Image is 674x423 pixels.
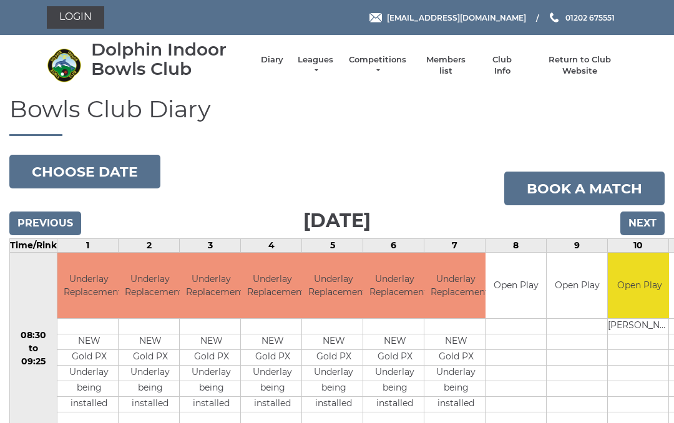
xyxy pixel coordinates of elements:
img: Phone us [550,12,559,22]
td: 1 [57,239,119,253]
td: [PERSON_NAME] [608,318,671,334]
td: Underlay Replacement [119,253,182,318]
a: Phone us 01202 675551 [548,12,615,24]
td: Gold PX [180,349,243,365]
td: Gold PX [241,349,304,365]
td: being [302,381,365,396]
td: Underlay Replacement [363,253,426,318]
td: being [241,381,304,396]
img: Dolphin Indoor Bowls Club [47,48,81,82]
td: being [57,381,120,396]
a: Competitions [348,54,408,77]
td: Time/Rink [10,239,57,253]
a: Email [EMAIL_ADDRESS][DOMAIN_NAME] [369,12,526,24]
td: 5 [302,239,363,253]
input: Next [620,211,665,235]
td: being [424,381,487,396]
td: Underlay Replacement [57,253,120,318]
a: Club Info [484,54,520,77]
a: Diary [261,54,283,66]
td: installed [302,396,365,412]
button: Choose date [9,155,160,188]
td: Underlay [363,365,426,381]
td: NEW [363,334,426,349]
td: Underlay [119,365,182,381]
td: Underlay Replacement [241,253,304,318]
td: Gold PX [424,349,487,365]
div: Dolphin Indoor Bowls Club [91,40,248,79]
td: NEW [424,334,487,349]
span: 01202 675551 [565,12,615,22]
td: being [119,381,182,396]
td: installed [424,396,487,412]
td: installed [57,396,120,412]
td: 7 [424,239,486,253]
td: 6 [363,239,424,253]
td: Underlay Replacement [180,253,243,318]
td: 2 [119,239,180,253]
td: being [180,381,243,396]
td: Underlay [57,365,120,381]
td: Underlay [180,365,243,381]
img: Email [369,13,382,22]
td: Underlay Replacement [424,253,487,318]
td: Open Play [547,253,607,318]
td: installed [119,396,182,412]
h1: Bowls Club Diary [9,96,665,137]
td: NEW [57,334,120,349]
a: Login [47,6,104,29]
td: 9 [547,239,608,253]
span: [EMAIL_ADDRESS][DOMAIN_NAME] [387,12,526,22]
td: Underlay [302,365,365,381]
td: NEW [180,334,243,349]
td: installed [180,396,243,412]
td: NEW [302,334,365,349]
a: Book a match [504,172,665,205]
td: Gold PX [119,349,182,365]
td: being [363,381,426,396]
td: 4 [241,239,302,253]
a: Return to Club Website [533,54,627,77]
td: 10 [608,239,669,253]
input: Previous [9,211,81,235]
td: installed [363,396,426,412]
td: Gold PX [363,349,426,365]
td: Open Play [608,253,671,318]
td: Gold PX [57,349,120,365]
td: NEW [119,334,182,349]
td: Gold PX [302,349,365,365]
a: Members list [419,54,471,77]
td: Underlay Replacement [302,253,365,318]
td: 8 [486,239,547,253]
td: Open Play [486,253,546,318]
td: Underlay [241,365,304,381]
td: NEW [241,334,304,349]
td: 3 [180,239,241,253]
td: Underlay [424,365,487,381]
td: installed [241,396,304,412]
a: Leagues [296,54,335,77]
